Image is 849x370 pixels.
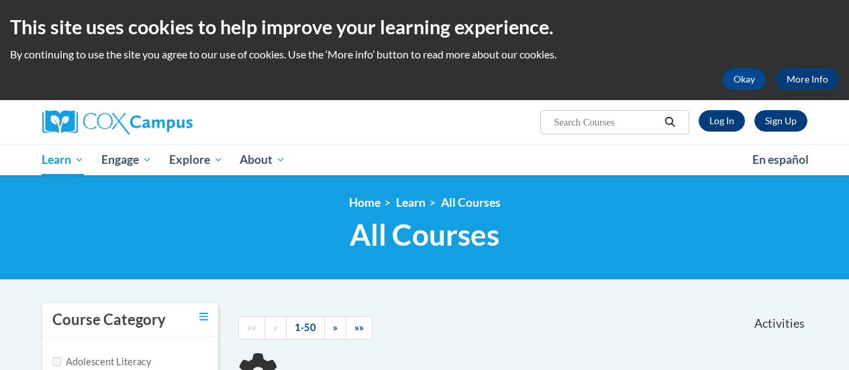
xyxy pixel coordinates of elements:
a: En español [744,146,817,174]
a: More Info [776,68,839,90]
span: Engage [101,152,152,168]
span: » [333,322,338,333]
a: Explore [160,144,232,175]
a: About [231,144,294,175]
input: Search Courses [552,114,660,130]
input: Checkbox for Options [52,357,61,366]
button: Search [660,114,680,130]
div: Main menu [32,144,817,175]
a: End [346,316,372,340]
span: « [273,322,278,333]
label: Adolescent Literacy [52,355,152,369]
a: Learn [396,195,426,210]
span: Explore [169,152,223,168]
a: Toggle collapse [199,310,208,324]
h3: Course Category [52,310,166,330]
a: Home [349,195,381,210]
a: All Courses [441,195,501,210]
span: En español [752,152,809,167]
a: Next [324,316,346,340]
a: Learn [34,144,93,175]
a: Log In [699,110,745,132]
span: «« [247,322,256,333]
span: All Courses [350,217,499,252]
a: Register [754,110,807,132]
a: Previous [264,316,287,340]
button: Okay [723,68,766,90]
a: 1-50 [286,316,325,340]
h2: This site uses cookies to help improve your learning experience. [10,13,839,40]
span: »» [354,322,364,333]
span: Activities [754,316,805,331]
a: Cox Campus [42,110,284,134]
p: By continuing to use the site you agree to our use of cookies. Use the ‘More info’ button to read... [10,47,839,62]
span: About [240,152,285,168]
a: Begining [238,316,265,340]
span: Learn [42,152,84,168]
a: Engage [93,144,160,175]
img: Cox Campus [42,110,193,134]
